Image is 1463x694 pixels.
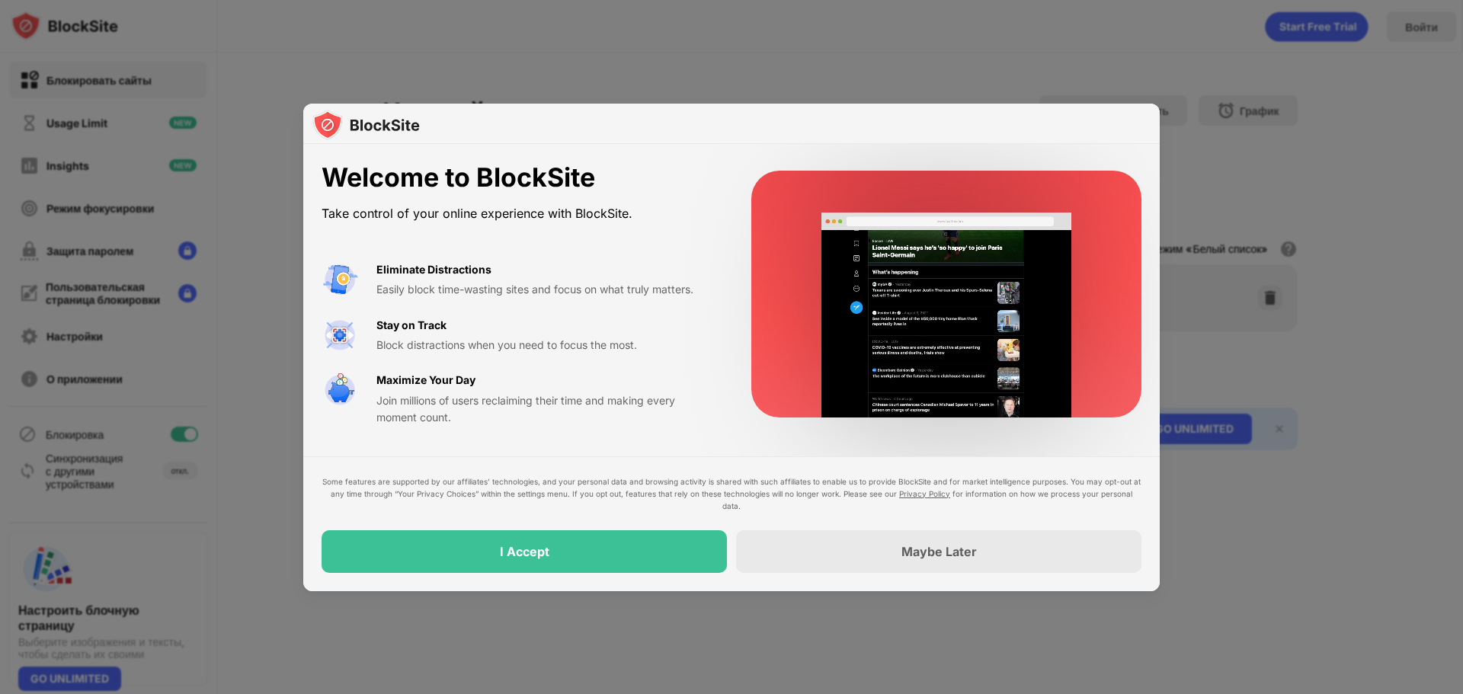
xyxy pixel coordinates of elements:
div: Eliminate Distractions [376,261,491,278]
div: I Accept [500,544,549,559]
img: logo-blocksite.svg [312,110,420,140]
div: Welcome to BlockSite [322,162,715,193]
div: Maximize Your Day [376,372,475,389]
div: Join millions of users reclaiming their time and making every moment count. [376,392,715,427]
div: Maybe Later [901,544,977,559]
div: Take control of your online experience with BlockSite. [322,203,715,225]
img: value-focus.svg [322,317,358,353]
img: value-avoid-distractions.svg [322,261,358,298]
div: Easily block time-wasting sites and focus on what truly matters. [376,281,715,298]
div: Some features are supported by our affiliates’ technologies, and your personal data and browsing ... [322,475,1141,512]
div: Stay on Track [376,317,447,334]
a: Privacy Policy [899,489,950,498]
img: value-safe-time.svg [322,372,358,408]
div: Block distractions when you need to focus the most. [376,337,715,353]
